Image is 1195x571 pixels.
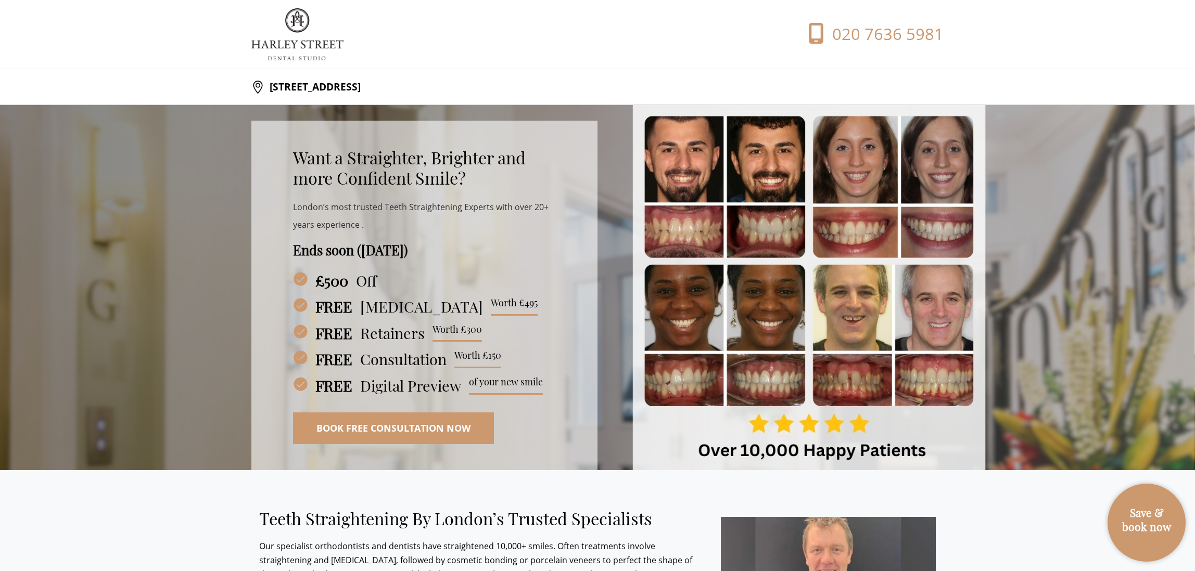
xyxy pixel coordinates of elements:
p: [STREET_ADDRESS] [264,76,361,97]
strong: £500 [315,271,348,290]
span: Worth £150 [454,350,501,368]
strong: FREE [315,350,352,368]
img: logo.png [251,8,344,60]
span: Worth £495 [491,297,538,316]
span: of your new smile [469,377,543,395]
a: Save & book now [1113,505,1180,551]
strong: FREE [315,297,352,316]
h3: Off [293,271,556,290]
h3: Consultation [293,350,556,368]
h3: [MEDICAL_DATA] [293,297,556,316]
h3: Retainers [293,324,556,342]
a: 020 7636 5981 [778,23,944,46]
h2: Want a Straighter, Brighter and more Confident Smile? [293,148,556,188]
h2: Teeth Straightening By London’s Trusted Specialists [259,509,697,529]
span: Worth £300 [433,324,482,342]
p: London’s most trusted Teeth Straightening Experts with over 20+ years experience . [293,199,556,233]
strong: FREE [315,324,352,342]
a: Book Free Consultation Now [293,412,494,444]
h3: Digital Preview [293,377,556,395]
strong: FREE [315,377,352,395]
h4: Ends soon ([DATE]) [293,242,556,258]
